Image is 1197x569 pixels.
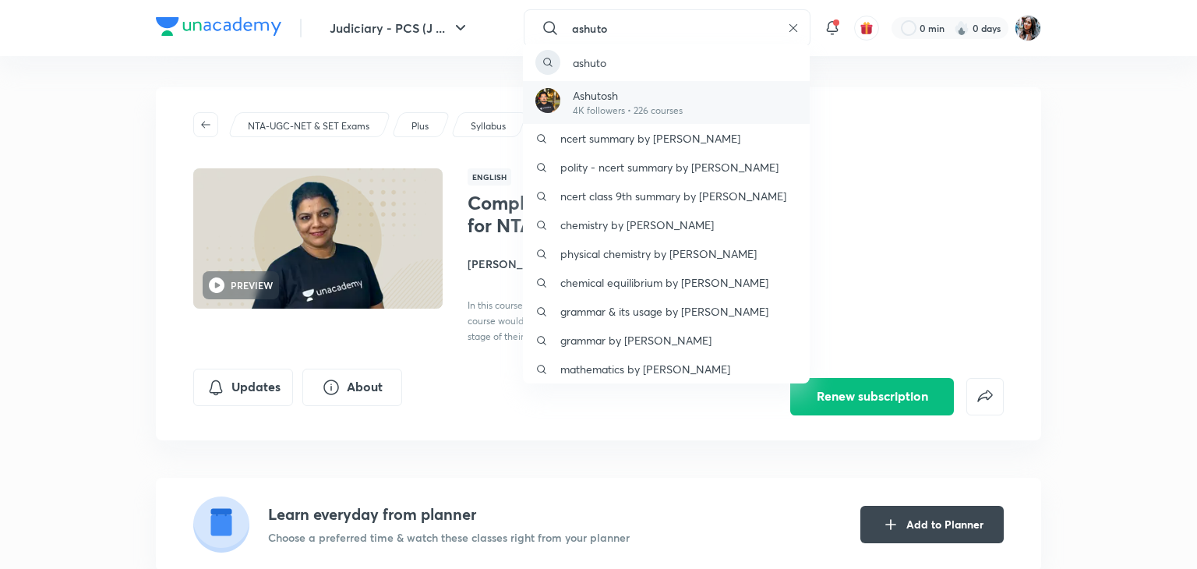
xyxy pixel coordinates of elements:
[523,297,810,326] a: grammar & its usage by [PERSON_NAME]
[523,268,810,297] a: chemical equilibrium by [PERSON_NAME]
[560,188,786,204] p: ncert class 9th summary by [PERSON_NAME]
[523,81,810,124] a: AvatarAshutosh4K followers • 226 courses
[573,104,683,118] p: 4K followers • 226 courses
[560,361,730,377] p: mathematics by [PERSON_NAME]
[535,88,560,113] img: Avatar
[523,326,810,355] a: grammar by [PERSON_NAME]
[523,239,810,268] a: physical chemistry by [PERSON_NAME]
[523,182,810,210] a: ncert class 9th summary by [PERSON_NAME]
[560,217,714,233] p: chemistry by [PERSON_NAME]
[523,153,810,182] a: polity - ncert summary by [PERSON_NAME]
[560,332,711,348] p: grammar by [PERSON_NAME]
[560,246,757,262] p: physical chemistry by [PERSON_NAME]
[573,55,606,71] p: ashuto
[573,87,683,104] p: Ashutosh
[523,210,810,239] a: chemistry by [PERSON_NAME]
[560,303,768,320] p: grammar & its usage by [PERSON_NAME]
[560,159,779,175] p: polity - ncert summary by [PERSON_NAME]
[523,124,810,153] a: ncert summary by [PERSON_NAME]
[523,44,810,81] a: ashuto
[560,274,768,291] p: chemical equilibrium by [PERSON_NAME]
[560,130,740,147] p: ncert summary by [PERSON_NAME]
[523,355,810,383] a: mathematics by [PERSON_NAME]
